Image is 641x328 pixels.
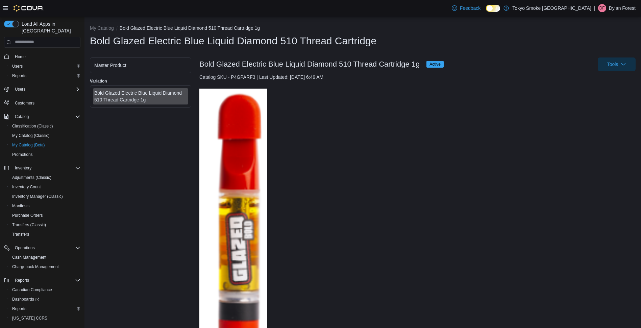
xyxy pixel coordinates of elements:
[90,78,107,84] label: Variation
[12,113,31,121] button: Catalog
[9,305,29,313] a: Reports
[9,202,80,210] span: Manifests
[9,202,32,210] a: Manifests
[90,34,376,48] h1: Bold Glazed Electric Blue Liquid Diamond 510 Thread Cartridge
[9,72,29,80] a: Reports
[460,5,480,11] span: Feedback
[15,245,35,251] span: Operations
[19,21,80,34] span: Load All Apps in [GEOGRAPHIC_DATA]
[1,98,83,108] button: Customers
[7,173,83,182] button: Adjustments (Classic)
[7,62,83,71] button: Users
[12,152,33,157] span: Promotions
[9,132,80,140] span: My Catalog (Classic)
[15,100,34,106] span: Customers
[9,122,56,130] a: Classification (Classic)
[12,64,23,69] span: Users
[598,57,636,71] button: Tools
[12,133,50,138] span: My Catalog (Classic)
[12,142,45,148] span: My Catalog (Beta)
[9,230,32,238] a: Transfers
[7,253,83,262] button: Cash Management
[7,201,83,211] button: Manifests
[599,4,605,12] span: DF
[9,150,35,159] a: Promotions
[512,4,591,12] p: Tokyo Smoke [GEOGRAPHIC_DATA]
[7,182,83,192] button: Inventory Count
[90,25,636,33] nav: An example of EuiBreadcrumbs
[12,244,38,252] button: Operations
[12,287,52,292] span: Canadian Compliance
[1,276,83,285] button: Reports
[607,61,618,68] span: Tools
[9,173,80,182] span: Adjustments (Classic)
[199,74,636,80] div: Catalog SKU - P4GPARF3 | Last Updated: [DATE] 6:49 AM
[12,85,28,93] button: Users
[7,131,83,140] button: My Catalog (Classic)
[12,213,43,218] span: Purchase Orders
[9,122,80,130] span: Classification (Classic)
[12,276,32,284] button: Reports
[9,221,49,229] a: Transfers (Classic)
[120,25,260,31] button: Bold Glazed Electric Blue Liquid Diamond 510 Thread Cartridge 1g
[12,232,29,237] span: Transfers
[7,192,83,201] button: Inventory Manager (Classic)
[7,295,83,304] a: Dashboards
[426,61,444,68] span: Active
[12,315,47,321] span: [US_STATE] CCRS
[12,222,46,228] span: Transfers (Classic)
[9,192,66,201] a: Inventory Manager (Classic)
[9,72,80,80] span: Reports
[9,141,80,149] span: My Catalog (Beta)
[9,183,44,191] a: Inventory Count
[12,123,53,129] span: Classification (Classic)
[9,295,42,303] a: Dashboards
[12,164,80,172] span: Inventory
[12,194,63,199] span: Inventory Manager (Classic)
[9,211,46,219] a: Purchase Orders
[7,220,83,230] button: Transfers (Classic)
[12,85,80,93] span: Users
[9,286,55,294] a: Canadian Compliance
[7,71,83,80] button: Reports
[9,192,80,201] span: Inventory Manager (Classic)
[9,253,80,261] span: Cash Management
[9,150,80,159] span: Promotions
[12,113,80,121] span: Catalog
[12,203,29,209] span: Manifests
[15,278,29,283] span: Reports
[1,85,83,94] button: Users
[12,276,80,284] span: Reports
[12,52,80,61] span: Home
[12,264,59,270] span: Chargeback Management
[12,244,80,252] span: Operations
[9,62,25,70] a: Users
[12,53,28,61] a: Home
[12,297,39,302] span: Dashboards
[9,314,80,322] span: Washington CCRS
[15,87,25,92] span: Users
[7,262,83,272] button: Chargeback Management
[9,132,52,140] a: My Catalog (Classic)
[7,285,83,295] button: Canadian Compliance
[7,140,83,150] button: My Catalog (Beta)
[9,62,80,70] span: Users
[9,141,48,149] a: My Catalog (Beta)
[7,230,83,239] button: Transfers
[9,263,61,271] a: Chargeback Management
[7,313,83,323] button: [US_STATE] CCRS
[9,295,80,303] span: Dashboards
[12,99,80,107] span: Customers
[7,211,83,220] button: Purchase Orders
[9,211,80,219] span: Purchase Orders
[12,255,46,260] span: Cash Management
[12,164,34,172] button: Inventory
[12,175,51,180] span: Adjustments (Classic)
[598,4,606,12] div: Dylan Forest
[594,4,595,12] p: |
[9,183,80,191] span: Inventory Count
[9,314,50,322] a: [US_STATE] CCRS
[15,54,26,60] span: Home
[9,230,80,238] span: Transfers
[12,73,26,78] span: Reports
